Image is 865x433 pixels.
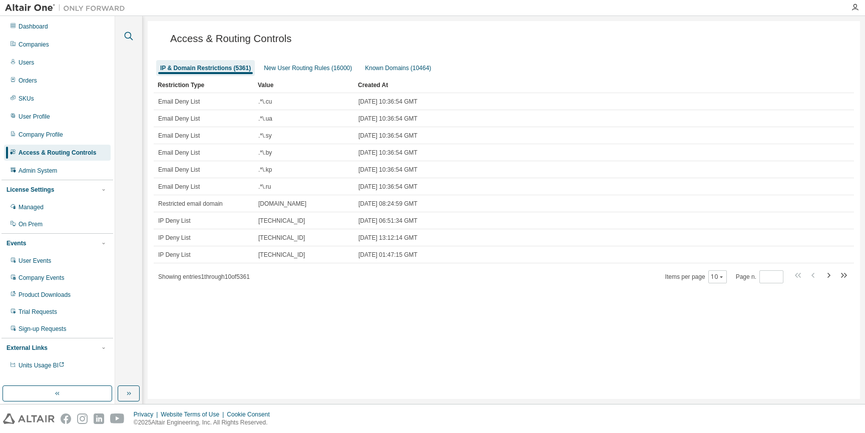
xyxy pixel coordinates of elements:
[3,413,55,424] img: altair_logo.svg
[19,167,57,175] div: Admin System
[19,220,43,228] div: On Prem
[7,186,54,194] div: License Settings
[365,64,431,72] div: Known Domains (10464)
[258,234,305,242] span: [TECHNICAL_ID]
[7,344,48,352] div: External Links
[358,132,417,140] span: [DATE] 10:36:54 GMT
[19,203,44,211] div: Managed
[358,166,417,174] span: [DATE] 10:36:54 GMT
[19,257,51,265] div: User Events
[19,41,49,49] div: Companies
[170,33,292,45] span: Access & Routing Controls
[158,200,223,208] span: Restricted email domain
[358,98,417,106] span: [DATE] 10:36:54 GMT
[19,291,71,299] div: Product Downloads
[134,410,161,418] div: Privacy
[358,183,417,191] span: [DATE] 10:36:54 GMT
[665,270,727,283] span: Items per page
[358,149,417,157] span: [DATE] 10:36:54 GMT
[358,234,417,242] span: [DATE] 13:12:14 GMT
[19,274,64,282] div: Company Events
[258,115,272,123] span: .*\.ua
[158,77,250,93] div: Restriction Type
[736,270,783,283] span: Page n.
[19,113,50,121] div: User Profile
[358,77,826,93] div: Created At
[258,77,350,93] div: Value
[158,183,200,191] span: Email Deny List
[94,413,104,424] img: linkedin.svg
[19,77,37,85] div: Orders
[19,95,34,103] div: SKUs
[358,251,417,259] span: [DATE] 01:47:15 GMT
[158,149,200,157] span: Email Deny List
[110,413,125,424] img: youtube.svg
[158,273,250,280] span: Showing entries 1 through 10 of 5361
[158,166,200,174] span: Email Deny List
[19,308,57,316] div: Trial Requests
[258,132,272,140] span: .*\.sy
[77,413,88,424] img: instagram.svg
[158,217,190,225] span: IP Deny List
[358,200,417,208] span: [DATE] 08:24:59 GMT
[258,166,272,174] span: .*\.kp
[19,362,65,369] span: Units Usage BI
[258,149,272,157] span: .*\.by
[158,234,190,242] span: IP Deny List
[258,98,272,106] span: .*\.cu
[227,410,275,418] div: Cookie Consent
[258,251,305,259] span: [TECHNICAL_ID]
[19,131,63,139] div: Company Profile
[358,217,417,225] span: [DATE] 06:51:34 GMT
[158,98,200,106] span: Email Deny List
[158,115,200,123] span: Email Deny List
[19,59,34,67] div: Users
[158,251,190,259] span: IP Deny List
[19,149,96,157] div: Access & Routing Controls
[19,325,66,333] div: Sign-up Requests
[160,64,251,72] div: IP & Domain Restrictions (5361)
[258,183,271,191] span: .*\.ru
[19,23,48,31] div: Dashboard
[134,418,276,427] p: © 2025 Altair Engineering, Inc. All Rights Reserved.
[158,132,200,140] span: Email Deny List
[161,410,227,418] div: Website Terms of Use
[358,115,417,123] span: [DATE] 10:36:54 GMT
[258,217,305,225] span: [TECHNICAL_ID]
[258,200,306,208] span: [DOMAIN_NAME]
[5,3,130,13] img: Altair One
[711,273,724,281] button: 10
[61,413,71,424] img: facebook.svg
[7,239,26,247] div: Events
[264,64,352,72] div: New User Routing Rules (16000)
